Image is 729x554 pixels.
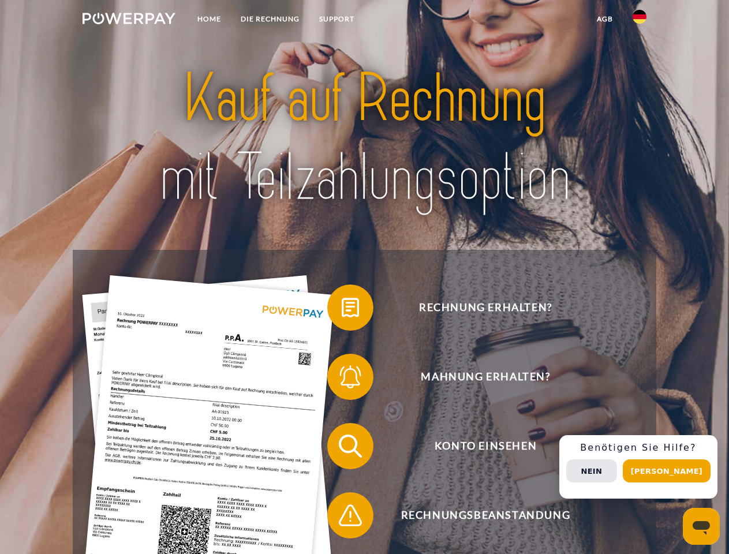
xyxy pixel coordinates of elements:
span: Rechnungsbeanstandung [344,492,627,538]
a: agb [587,9,623,29]
button: Nein [566,459,617,482]
img: de [633,10,646,24]
img: logo-powerpay-white.svg [83,13,175,24]
a: DIE RECHNUNG [231,9,309,29]
span: Konto einsehen [344,423,627,469]
button: [PERSON_NAME] [623,459,711,482]
img: qb_bell.svg [336,362,365,391]
a: SUPPORT [309,9,364,29]
img: title-powerpay_de.svg [110,55,619,221]
h3: Benötigen Sie Hilfe? [566,442,711,454]
iframe: Schaltfläche zum Öffnen des Messaging-Fensters [683,508,720,545]
span: Rechnung erhalten? [344,285,627,331]
button: Rechnungsbeanstandung [327,492,627,538]
a: Home [188,9,231,29]
button: Mahnung erhalten? [327,354,627,400]
span: Mahnung erhalten? [344,354,627,400]
img: qb_bill.svg [336,293,365,322]
button: Rechnung erhalten? [327,285,627,331]
img: qb_warning.svg [336,501,365,530]
button: Konto einsehen [327,423,627,469]
img: qb_search.svg [336,432,365,461]
div: Schnellhilfe [559,435,717,499]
